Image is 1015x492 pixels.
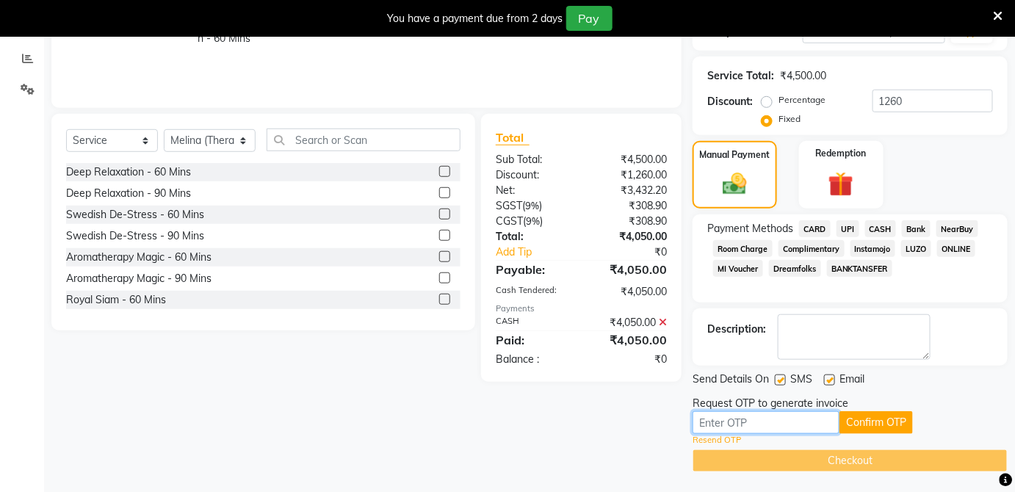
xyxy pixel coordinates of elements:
input: Search or Scan [267,129,460,151]
span: SMS [790,372,812,390]
span: SGST [496,199,522,212]
div: Swedish De-Stress - 60 Mins [66,207,204,223]
div: ₹4,500.00 [780,68,826,84]
div: ( ) [485,198,582,214]
span: 9% [526,215,540,227]
div: ₹308.90 [581,214,678,229]
div: ₹4,050.00 [581,315,678,330]
div: Description: [707,322,766,337]
input: Enter OTP [693,411,839,434]
span: UPI [837,220,859,237]
button: Pay [566,6,613,31]
span: CGST [496,214,523,228]
div: Paid: [485,331,582,349]
span: Payment Methods [707,221,793,236]
div: ₹4,050.00 [581,229,678,245]
span: MI Voucher [713,260,763,277]
div: ₹3,432.20 [581,183,678,198]
div: Request OTP to generate invoice [693,396,848,411]
div: Aromatherapy Magic - 90 Mins [66,271,212,286]
span: Complimentary [779,240,845,257]
div: CASH [485,315,582,330]
div: ₹4,050.00 [581,284,678,300]
div: Net: [485,183,582,198]
button: Confirm OTP [839,411,913,434]
a: Resend OTP [693,434,741,446]
span: ONLINE [937,240,975,257]
img: _gift.svg [820,169,862,200]
span: 9% [525,200,539,211]
div: ₹4,050.00 [581,331,678,349]
div: ₹4,050.00 [581,261,678,278]
div: Discount: [707,94,753,109]
label: Fixed [779,112,801,126]
div: Balance : [485,352,582,367]
div: Deep Relaxation - 60 Mins [66,164,191,180]
div: ₹4,500.00 [581,152,678,167]
div: ₹1,260.00 [581,167,678,183]
a: Add Tip [485,245,597,260]
div: Royal Siam - 60 Mins [66,292,166,308]
div: Total: [485,229,582,245]
div: Service Total: [707,68,774,84]
img: _cash.svg [715,170,754,198]
span: BANKTANSFER [827,260,893,277]
span: CASH [865,220,897,237]
span: Send Details On [693,372,769,390]
div: Swedish De-Stress - 90 Mins [66,228,204,244]
div: Cash Tendered: [485,284,582,300]
div: Sub Total: [485,152,582,167]
div: Payments [496,303,667,315]
div: Aromatherapy Magic - 60 Mins [66,250,212,265]
div: ₹0 [581,352,678,367]
label: Redemption [816,147,867,160]
div: ₹308.90 [581,198,678,214]
span: Bank [902,220,931,237]
span: Room Charge [713,240,773,257]
span: NearBuy [936,220,978,237]
div: Payable: [485,261,582,278]
span: Dreamfolks [769,260,821,277]
div: Deep Relaxation - 90 Mins [66,186,191,201]
span: CARD [799,220,831,237]
div: ₹0 [597,245,678,260]
div: You have a payment due from 2 days [388,11,563,26]
span: Instamojo [850,240,896,257]
span: Email [839,372,864,390]
span: Total [496,130,530,145]
span: LUZO [901,240,931,257]
div: Discount: [485,167,582,183]
label: Manual Payment [699,148,770,162]
div: ( ) [485,214,582,229]
label: Percentage [779,93,826,106]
